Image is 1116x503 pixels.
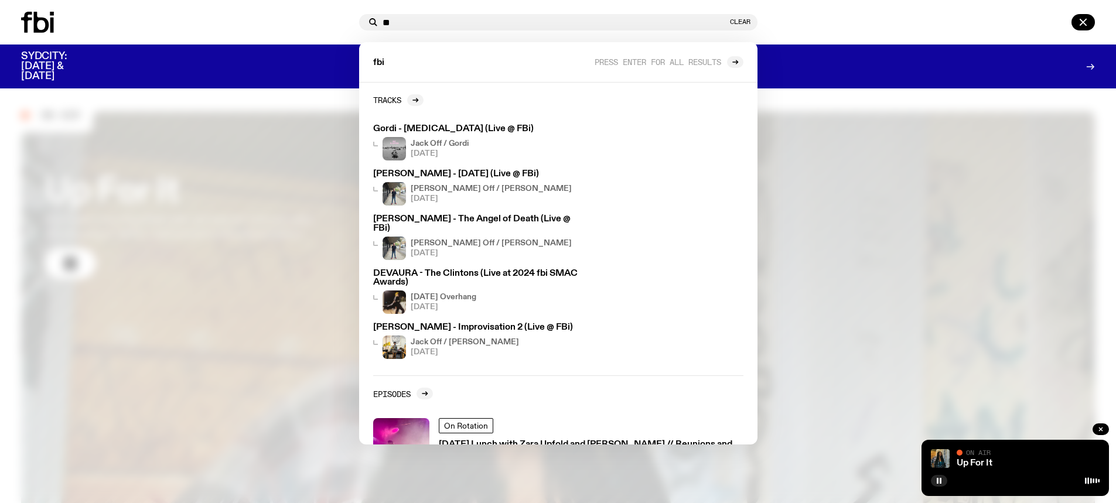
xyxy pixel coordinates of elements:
a: Episodes [373,388,433,399]
span: [DATE] [411,249,572,257]
a: DEVAURA - The Clintons (Live at 2024 fbi SMAC Awards)[DATE] Overhang[DATE] [368,265,593,319]
span: [DATE] [411,303,476,311]
h2: Tracks [373,95,401,104]
a: Press enter for all results [595,56,743,68]
h4: [DATE] Overhang [411,293,476,301]
span: [DATE] [411,348,519,356]
h3: [DATE] Lunch with Zara Upfold and [PERSON_NAME] // Reunions and FBi Festivals [439,440,743,458]
h3: SYDCITY: [DATE] & [DATE] [21,52,96,81]
a: [PERSON_NAME] - [DATE] (Live @ FBi)Charlie Owen standing in front of the fbi radio station[PERSON... [368,165,593,210]
img: The Belair Lips Bombs Live at Rad Festival [373,418,429,474]
span: On Air [966,449,991,456]
img: Charlie Owen standing in front of the fbi radio station [383,237,406,260]
a: Up For It [957,458,992,468]
h3: Gordi - [MEDICAL_DATA] (Live @ FBi) [373,125,589,134]
h2: Episodes [373,389,411,398]
h3: DEVAURA - The Clintons (Live at 2024 fbi SMAC Awards) [373,269,589,287]
h4: [PERSON_NAME] Off / [PERSON_NAME] [411,185,572,193]
span: [DATE] [411,195,572,203]
h3: [PERSON_NAME] - [DATE] (Live @ FBi) [373,170,589,179]
h4: [PERSON_NAME] Off / [PERSON_NAME] [411,239,572,247]
button: Clear [730,19,750,25]
h3: [PERSON_NAME] - Improvisation 2 (Live @ FBi) [373,323,589,332]
h4: Jack Off / Gordi [411,140,469,148]
img: Charlie Owen standing in front of the fbi radio station [383,182,406,206]
span: [DATE] [411,150,469,158]
span: fbi [373,59,384,67]
a: Gordi - [MEDICAL_DATA] (Live @ FBi)Jack Off / Gordi[DATE] [368,120,593,165]
h3: [PERSON_NAME] - The Angel of Death (Live @ FBi) [373,215,589,232]
a: The Belair Lips Bombs Live at Rad FestivalOn Rotation[DATE] Lunch with Zara Upfold and [PERSON_NA... [368,413,748,479]
span: Press enter for all results [595,57,721,66]
img: Ify - a Brown Skin girl with black braided twists, looking up to the side with her tongue stickin... [931,449,950,468]
h4: Jack Off / [PERSON_NAME] [411,338,519,346]
a: [PERSON_NAME] - The Angel of Death (Live @ FBi)Charlie Owen standing in front of the fbi radio st... [368,210,593,264]
a: [PERSON_NAME] - Improvisation 2 (Live @ FBi)Jack Off / [PERSON_NAME][DATE] [368,319,593,364]
a: Tracks [373,94,424,106]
